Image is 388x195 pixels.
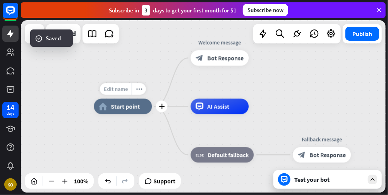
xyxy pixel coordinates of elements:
[298,151,306,159] i: block_bot_response
[104,86,128,93] span: Edit name
[294,176,364,183] div: Test your bot
[345,27,379,41] button: Publish
[72,175,91,187] div: 100%
[309,151,346,159] span: Bot Response
[207,103,229,110] span: AI Assist
[109,5,237,16] div: Subscribe in days to get your first month for $1
[243,4,288,16] div: Subscribe now
[4,178,17,191] div: KO
[46,34,61,42] span: Saved
[111,103,140,110] span: Start point
[51,24,76,43] div: Untitled
[136,86,142,92] i: more_horiz
[7,111,14,116] div: days
[35,35,43,42] i: success
[7,104,14,111] div: 14
[287,136,357,143] div: Fallback message
[185,39,254,47] div: Welcome message
[6,3,29,26] button: Open LiveChat chat widget
[196,54,203,62] i: block_bot_response
[208,151,249,159] span: Default fallback
[153,175,175,187] span: Support
[196,151,204,159] i: block_fallback
[159,104,165,109] i: plus
[207,54,244,62] span: Bot Response
[2,102,19,118] a: 14 days
[142,5,150,16] div: 3
[99,103,107,110] i: home_2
